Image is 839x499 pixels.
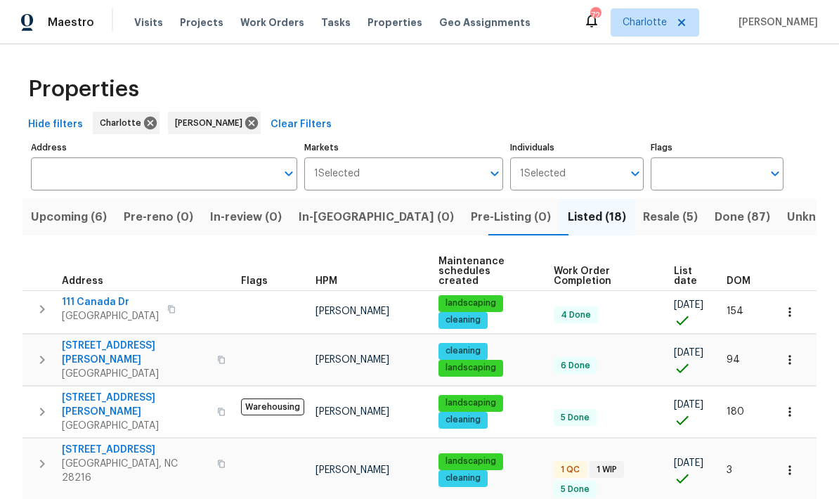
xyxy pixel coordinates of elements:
[485,164,505,183] button: Open
[623,15,667,30] span: Charlotte
[727,465,732,475] span: 3
[265,112,337,138] button: Clear Filters
[28,82,139,96] span: Properties
[727,355,740,365] span: 94
[674,300,703,310] span: [DATE]
[93,112,160,134] div: Charlotte
[674,458,703,468] span: [DATE]
[321,18,351,27] span: Tasks
[62,295,159,309] span: 111 Canada Dr
[175,116,248,130] span: [PERSON_NAME]
[733,15,818,30] span: [PERSON_NAME]
[674,400,703,410] span: [DATE]
[555,484,595,495] span: 5 Done
[643,207,698,227] span: Resale (5)
[555,309,597,321] span: 4 Done
[271,116,332,134] span: Clear Filters
[31,143,297,152] label: Address
[279,164,299,183] button: Open
[316,407,389,417] span: [PERSON_NAME]
[510,143,643,152] label: Individuals
[100,116,147,130] span: Charlotte
[520,168,566,180] span: 1 Selected
[316,355,389,365] span: [PERSON_NAME]
[471,207,551,227] span: Pre-Listing (0)
[240,15,304,30] span: Work Orders
[438,257,531,286] span: Maintenance schedules created
[554,266,650,286] span: Work Order Completion
[210,207,282,227] span: In-review (0)
[22,112,89,138] button: Hide filters
[555,464,585,476] span: 1 QC
[727,276,750,286] span: DOM
[625,164,645,183] button: Open
[440,472,486,484] span: cleaning
[180,15,223,30] span: Projects
[316,306,389,316] span: [PERSON_NAME]
[62,339,209,367] span: [STREET_ADDRESS][PERSON_NAME]
[440,345,486,357] span: cleaning
[62,419,209,433] span: [GEOGRAPHIC_DATA]
[314,168,360,180] span: 1 Selected
[28,116,83,134] span: Hide filters
[62,276,103,286] span: Address
[715,207,770,227] span: Done (87)
[440,414,486,426] span: cleaning
[439,15,531,30] span: Geo Assignments
[568,207,626,227] span: Listed (18)
[440,397,502,409] span: landscaping
[591,464,623,476] span: 1 WIP
[304,143,504,152] label: Markets
[48,15,94,30] span: Maestro
[727,407,744,417] span: 180
[168,112,261,134] div: [PERSON_NAME]
[241,276,268,286] span: Flags
[316,276,337,286] span: HPM
[674,348,703,358] span: [DATE]
[62,309,159,323] span: [GEOGRAPHIC_DATA]
[440,314,486,326] span: cleaning
[651,143,783,152] label: Flags
[440,455,502,467] span: landscaping
[555,412,595,424] span: 5 Done
[674,266,703,286] span: List date
[62,457,209,485] span: [GEOGRAPHIC_DATA], NC 28216
[368,15,422,30] span: Properties
[62,367,209,381] span: [GEOGRAPHIC_DATA]
[299,207,454,227] span: In-[GEOGRAPHIC_DATA] (0)
[31,207,107,227] span: Upcoming (6)
[62,391,209,419] span: [STREET_ADDRESS][PERSON_NAME]
[440,297,502,309] span: landscaping
[241,398,304,415] span: Warehousing
[727,306,743,316] span: 154
[590,8,600,22] div: 72
[555,360,596,372] span: 6 Done
[124,207,193,227] span: Pre-reno (0)
[440,362,502,374] span: landscaping
[316,465,389,475] span: [PERSON_NAME]
[62,443,209,457] span: [STREET_ADDRESS]
[134,15,163,30] span: Visits
[765,164,785,183] button: Open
